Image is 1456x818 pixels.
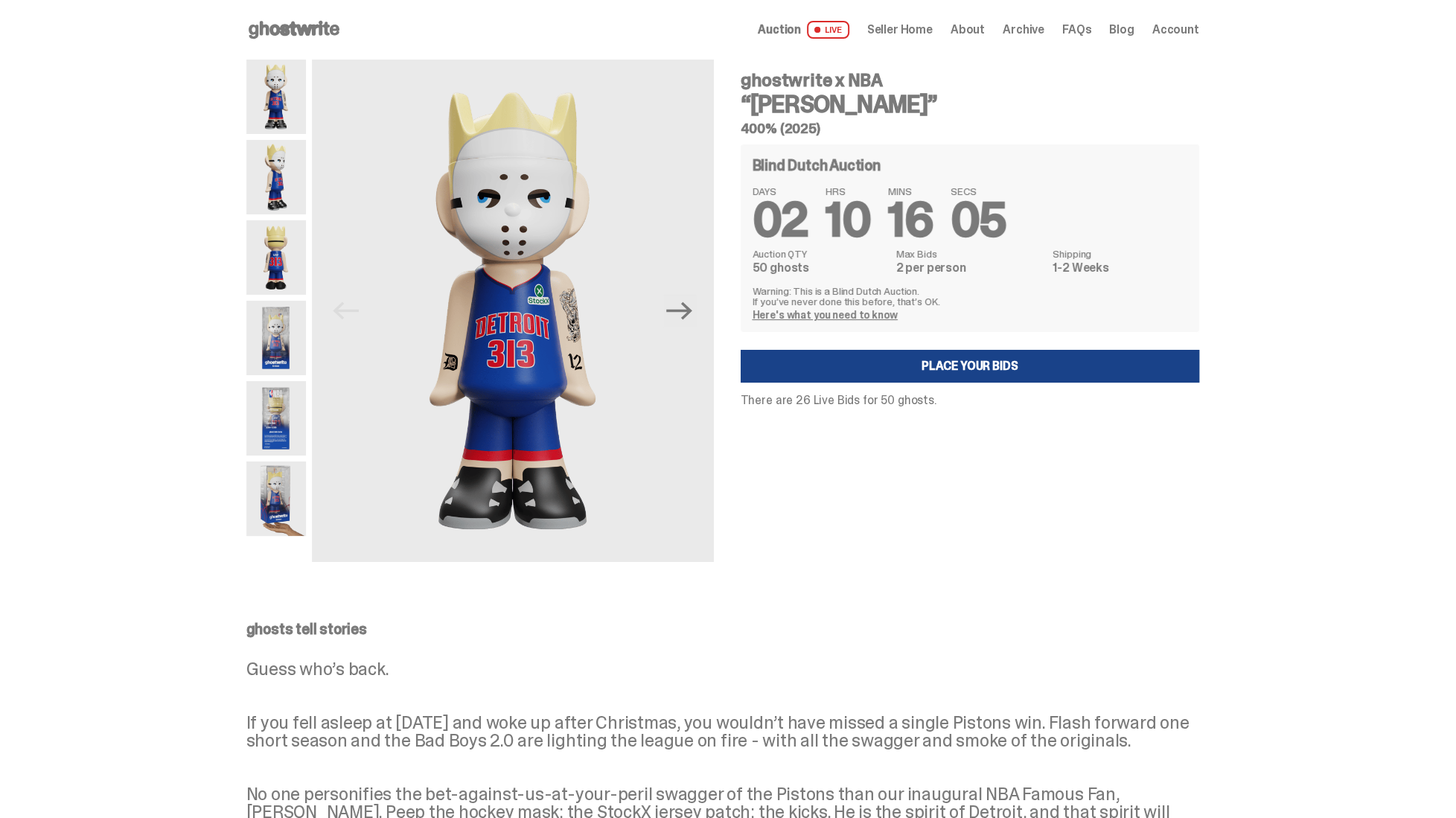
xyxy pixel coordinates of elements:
dt: Shipping [1053,249,1187,259]
p: ghosts tell stories [246,622,1199,636]
span: HRS [826,186,870,196]
span: 10 [826,189,870,251]
img: Eminem_NBA_400_12.png [246,301,306,375]
a: FAQs [1062,24,1091,36]
img: Copy%20of%20Eminem_NBA_400_6.png [246,220,306,295]
button: Next [663,295,696,327]
span: 05 [951,189,1006,251]
span: 16 [888,189,933,251]
a: Archive [1003,24,1044,36]
h4: Blind Dutch Auction [753,158,881,173]
span: 02 [753,189,808,251]
dd: 2 per person [896,262,1044,274]
a: Auction LIVE [758,21,849,39]
a: Seller Home [867,24,933,36]
img: Copy%20of%20Eminem_NBA_400_3.png [246,140,306,214]
dd: 1-2 Weeks [1053,262,1187,274]
h4: ghostwrite x NBA [741,71,1199,89]
h5: 400% (2025) [741,122,1199,135]
a: Account [1152,24,1199,36]
span: SECS [951,186,1006,196]
a: Place your Bids [741,350,1199,383]
p: Warning: This is a Blind Dutch Auction. If you’ve never done this before, that’s OK. [753,286,1187,307]
img: Copy%20of%20Eminem_NBA_400_1.png [246,60,306,134]
a: Here's what you need to know [753,308,898,322]
span: LIVE [807,21,849,39]
dt: Auction QTY [753,249,887,259]
dd: 50 ghosts [753,262,887,274]
span: Auction [758,24,801,36]
img: Copy%20of%20Eminem_NBA_400_1.png [312,60,714,562]
span: DAYS [753,186,808,196]
span: MINS [888,186,933,196]
a: Blog [1109,24,1134,36]
dt: Max Bids [896,249,1044,259]
p: There are 26 Live Bids for 50 ghosts. [741,394,1199,406]
h3: “[PERSON_NAME]” [741,92,1199,116]
img: eminem%20scale.png [246,461,306,536]
img: Eminem_NBA_400_13.png [246,381,306,456]
a: About [951,24,985,36]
